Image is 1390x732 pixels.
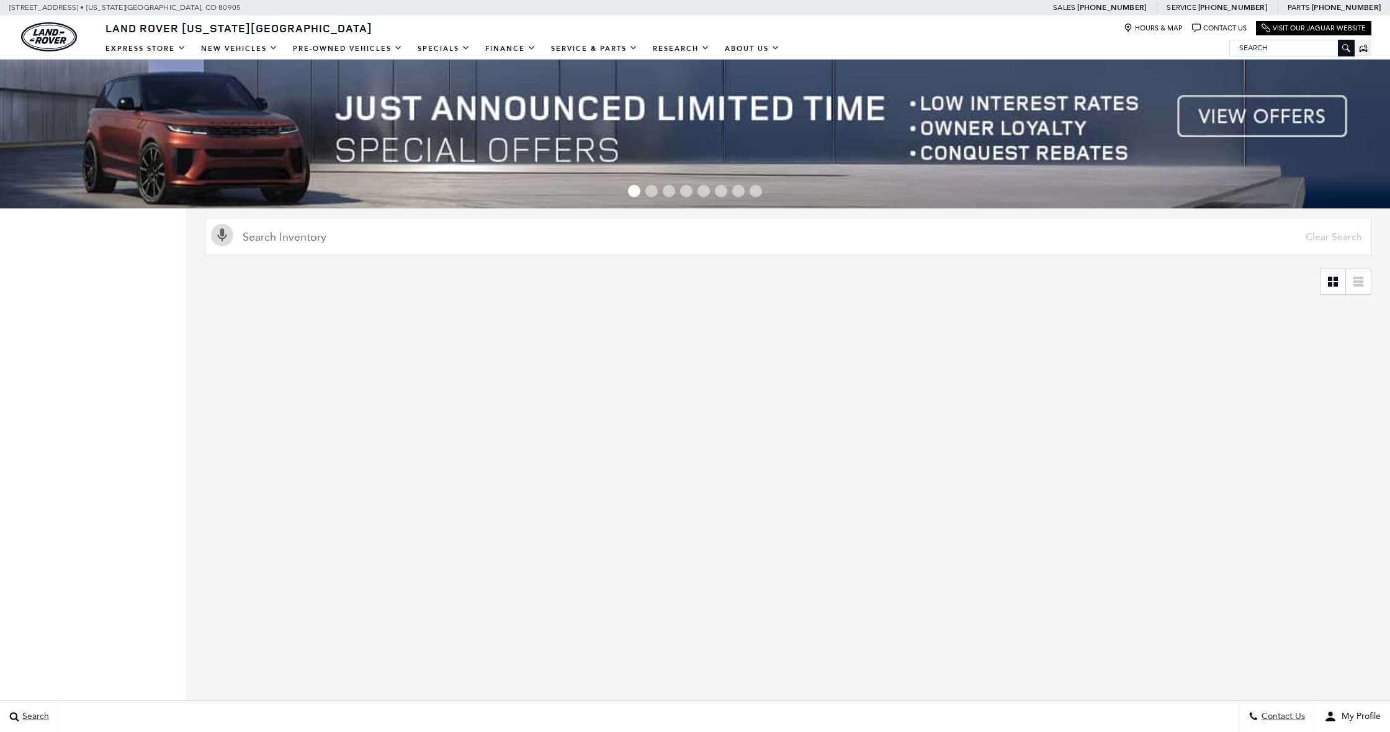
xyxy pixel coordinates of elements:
span: Contact Us [1258,712,1305,722]
span: Go to slide 7 [732,185,745,197]
span: Go to slide 8 [750,185,762,197]
span: Go to slide 1 [628,185,640,197]
a: [PHONE_NUMBER] [1312,2,1381,12]
svg: Click to toggle on voice search [211,224,233,246]
a: [PHONE_NUMBER] [1077,2,1146,12]
span: Search [19,712,49,722]
input: Search [1230,40,1354,55]
a: Land Rover [US_STATE][GEOGRAPHIC_DATA] [98,20,380,35]
span: My Profile [1337,712,1381,722]
span: Go to slide 4 [680,185,693,197]
a: Hours & Map [1124,24,1183,33]
span: Go to slide 6 [715,185,727,197]
span: Go to slide 3 [663,185,675,197]
a: About Us [717,38,787,60]
span: Go to slide 2 [645,185,658,197]
a: Pre-Owned Vehicles [285,38,410,60]
a: New Vehicles [194,38,285,60]
a: Service & Parts [544,38,645,60]
span: Land Rover [US_STATE][GEOGRAPHIC_DATA] [105,20,372,35]
a: Visit Our Jaguar Website [1262,24,1366,33]
button: Open user profile menu [1315,701,1390,732]
span: Service [1167,3,1196,12]
a: EXPRESS STORE [98,38,194,60]
a: Research [645,38,717,60]
img: Land Rover [21,22,77,51]
a: Contact Us [1192,24,1247,33]
a: [STREET_ADDRESS] • [US_STATE][GEOGRAPHIC_DATA], CO 80905 [9,3,241,12]
span: Parts [1288,3,1310,12]
a: [PHONE_NUMBER] [1198,2,1267,12]
span: Sales [1053,3,1075,12]
nav: Main Navigation [98,38,787,60]
a: land-rover [21,22,77,51]
a: Specials [410,38,478,60]
a: Finance [478,38,544,60]
span: Go to slide 5 [697,185,710,197]
input: Search Inventory [205,218,1371,256]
